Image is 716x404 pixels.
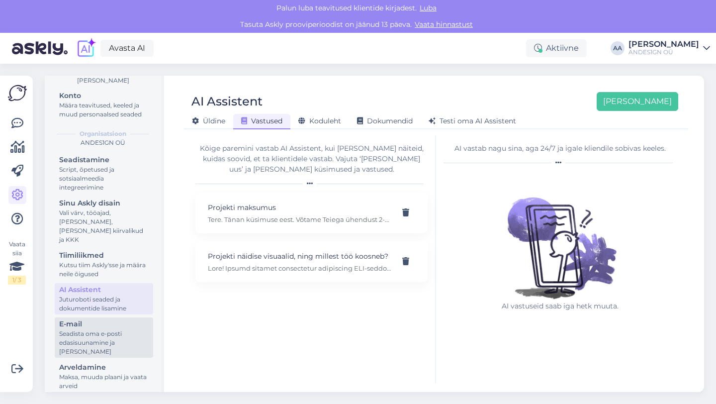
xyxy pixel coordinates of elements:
span: Üldine [192,116,225,125]
img: explore-ai [76,38,96,59]
div: AI Assistent [59,285,149,295]
div: E-mail [59,319,149,329]
div: Seadistamine [59,155,149,165]
img: Askly Logo [8,84,27,102]
a: Avasta AI [100,40,154,57]
a: Sinu Askly disainVali värv, tööajad, [PERSON_NAME], [PERSON_NAME] kiirvalikud ja KKK [55,197,153,246]
p: Tere. Tänan küsimuse eest. Võtame Teiega ühendust 2-3 päeva jooksul ning arutame projekti. Palun ... [208,215,391,224]
b: Organisatsioon [80,129,126,138]
a: KontoMäära teavitused, keeled ja muud personaalsed seaded [55,89,153,120]
a: Vaata hinnastust [412,20,476,29]
div: Kutsu tiim Askly'sse ja määra neile õigused [59,261,149,279]
div: ANDES1GN OÜ [53,138,153,147]
div: Projekti näidise visuaalid, ning millest töö koosneb?Lore! Ipsumd sitamet consectetur adipiscing ... [195,241,428,282]
p: Lore! Ipsumd sitamet consectetur adipiscing ELI-seddoeius — tempori utlab, etdolo mag al enimadmi... [208,264,391,273]
div: Seadista oma e-posti edasisuunamine ja [PERSON_NAME] [59,329,149,356]
div: [PERSON_NAME] [628,40,699,48]
div: Konto [59,91,149,101]
a: TiimiliikmedKutsu tiim Askly'sse ja määra neile õigused [55,249,153,280]
button: [PERSON_NAME] [597,92,678,111]
div: Vaata siia [8,240,26,285]
span: Luba [417,3,440,12]
div: [PERSON_NAME] [53,76,153,85]
div: Aktiivne [526,39,587,57]
p: Projekti näidise visuaalid, ning millest töö koosneb? [208,251,391,262]
div: Vali värv, tööajad, [PERSON_NAME], [PERSON_NAME] kiirvalikud ja KKK [59,208,149,244]
div: AI Assistent [191,92,263,111]
span: Vastused [241,116,282,125]
div: Script, õpetused ja sotsiaalmeedia integreerimine [59,165,149,192]
div: Sinu Askly disain [59,198,149,208]
span: Dokumendid [357,116,413,125]
div: Kõige paremini vastab AI Assistent, kui [PERSON_NAME] näiteid, kuidas soovid, et ta klientidele v... [195,143,428,175]
div: Projekti maksumusTere. Tänan küsimuse eest. Võtame Teiega ühendust 2-3 päeva jooksul ning arutame... [195,193,428,233]
img: No qna [496,172,625,301]
p: AI vastuseid saab iga hetk muuta. [496,301,625,311]
a: AI AssistentJuturoboti seaded ja dokumentide lisamine [55,283,153,314]
div: Maksa, muuda plaani ja vaata arveid [59,373,149,391]
span: Testi oma AI Assistent [429,116,516,125]
div: Arveldamine [59,362,149,373]
a: SeadistamineScript, õpetused ja sotsiaalmeedia integreerimine [55,153,153,194]
div: AI vastab nagu sina, aga 24/7 ja igale kliendile sobivas keeles. [444,143,677,154]
a: ArveldamineMaksa, muuda plaani ja vaata arveid [55,361,153,392]
div: 1 / 3 [8,276,26,285]
div: Juturoboti seaded ja dokumentide lisamine [59,295,149,313]
div: ANDES1GN OÜ [628,48,699,56]
a: E-mailSeadista oma e-posti edasisuunamine ja [PERSON_NAME] [55,317,153,358]
p: Projekti maksumus [208,202,391,213]
div: AA [611,41,625,55]
div: Määra teavitused, keeled ja muud personaalsed seaded [59,101,149,119]
div: Tiimiliikmed [59,250,149,261]
a: [PERSON_NAME]ANDES1GN OÜ [628,40,710,56]
span: Koduleht [298,116,341,125]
